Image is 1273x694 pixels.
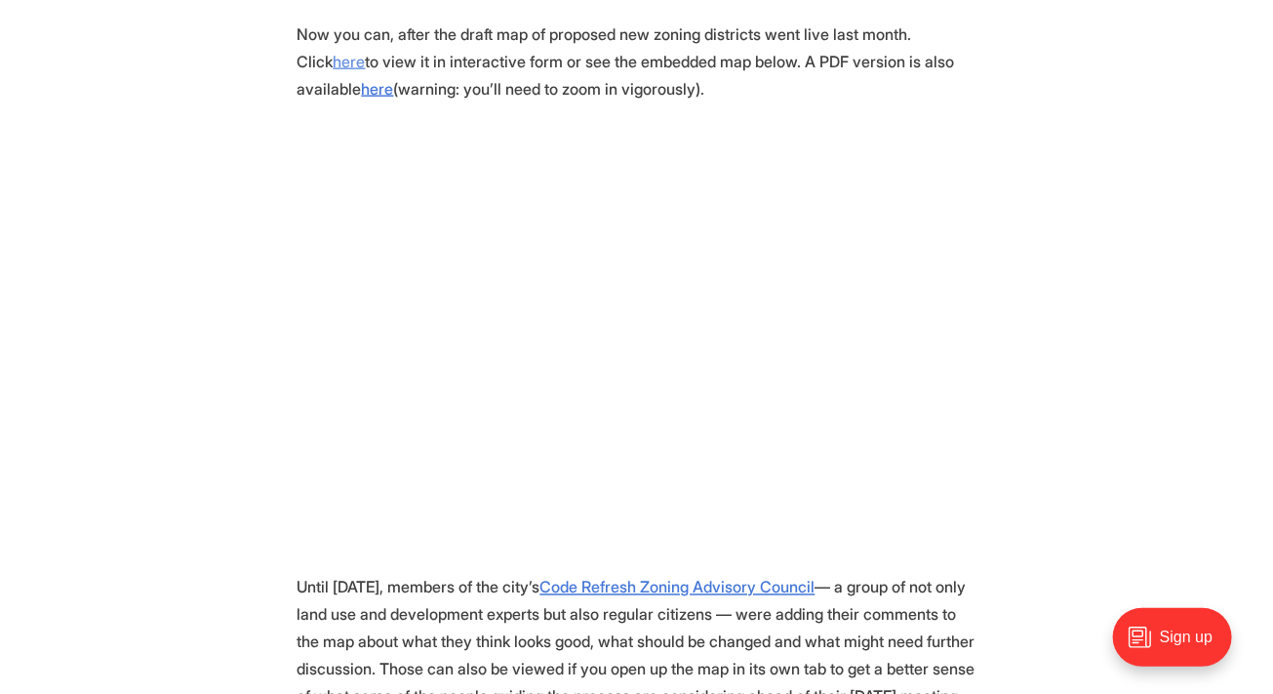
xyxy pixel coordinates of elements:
[334,52,366,71] a: here
[362,79,394,99] a: here
[1096,598,1273,694] iframe: portal-trigger
[298,20,976,102] p: Now you can, after the draft map of proposed new zoning districts went live last month. Click to ...
[540,578,816,597] a: Code Refresh Zoning Advisory Council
